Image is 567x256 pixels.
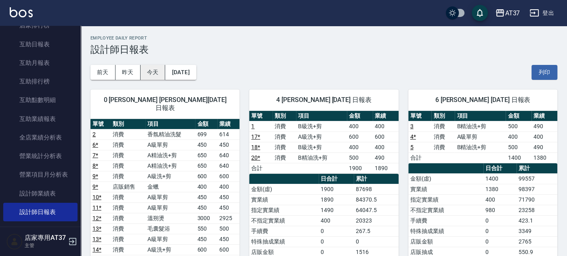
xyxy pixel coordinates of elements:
[319,184,354,194] td: 1900
[347,163,373,173] td: 1900
[408,226,483,236] td: 特殊抽成業績
[3,72,78,91] a: 互助排行榜
[296,152,347,163] td: B精油洗+剪
[373,152,399,163] td: 490
[506,111,531,121] th: 金額
[273,152,296,163] td: 消費
[111,160,145,171] td: 消費
[408,236,483,247] td: 店販金額
[10,7,33,17] img: Logo
[517,236,557,247] td: 2765
[249,111,273,121] th: 單號
[217,223,239,234] td: 500
[3,147,78,165] a: 營業統計分析表
[373,142,399,152] td: 400
[410,123,414,129] a: 3
[3,16,78,35] a: 店家排行榜
[145,213,195,223] td: 溫朔燙
[431,121,455,131] td: 消費
[195,213,217,223] td: 3000
[3,91,78,109] a: 互助點數明細
[92,131,96,137] a: 2
[217,213,239,223] td: 2925
[195,223,217,234] td: 550
[431,142,455,152] td: 消費
[195,181,217,192] td: 400
[483,173,517,184] td: 1400
[526,6,557,21] button: 登出
[3,203,78,221] a: 設計師日報表
[111,171,145,181] td: 消費
[195,202,217,213] td: 450
[249,163,273,173] td: 合計
[145,234,195,244] td: A級單剪
[373,131,399,142] td: 600
[506,121,531,131] td: 500
[354,236,398,247] td: 0
[455,131,506,142] td: A級單剪
[195,244,217,255] td: 600
[195,119,217,129] th: 金額
[354,194,398,205] td: 84370.5
[483,194,517,205] td: 400
[517,163,557,174] th: 累計
[408,152,432,163] td: 合計
[195,192,217,202] td: 450
[145,202,195,213] td: A級單剪
[145,181,195,192] td: 金蠟
[517,205,557,215] td: 23258
[111,139,145,150] td: 消費
[249,236,319,247] td: 特殊抽成業績
[354,184,398,194] td: 87698
[296,111,347,121] th: 項目
[296,131,347,142] td: A級洗+剪
[273,111,296,121] th: 類別
[455,121,506,131] td: B精油洗+剪
[249,215,319,226] td: 不指定實業績
[408,184,483,194] td: 實業績
[408,205,483,215] td: 不指定實業績
[408,173,483,184] td: 金額(虛)
[531,121,557,131] td: 490
[455,111,506,121] th: 項目
[195,171,217,181] td: 600
[195,150,217,160] td: 650
[195,129,217,139] td: 699
[483,226,517,236] td: 0
[145,171,195,181] td: A級洗+剪
[115,65,141,80] button: 昨天
[111,181,145,192] td: 店販銷售
[90,44,557,55] h3: 設計師日報表
[296,121,347,131] td: B級洗+剪
[145,150,195,160] td: A精油洗+剪
[90,65,115,80] button: 前天
[111,129,145,139] td: 消費
[111,202,145,213] td: 消費
[319,205,354,215] td: 1490
[217,171,239,181] td: 600
[3,165,78,184] a: 營業項目月分析表
[249,184,319,194] td: 金額(虛)
[141,65,166,80] button: 今天
[531,131,557,142] td: 400
[111,213,145,223] td: 消費
[3,54,78,72] a: 互助月報表
[217,234,239,244] td: 450
[506,152,531,163] td: 1400
[347,111,373,121] th: 金額
[3,110,78,128] a: 互助業績報表
[111,223,145,234] td: 消費
[217,150,239,160] td: 640
[111,234,145,244] td: 消費
[3,184,78,203] a: 設計師業績表
[354,226,398,236] td: 267.5
[373,121,399,131] td: 400
[472,5,488,21] button: save
[408,194,483,205] td: 指定實業績
[195,139,217,150] td: 450
[431,111,455,121] th: 類別
[483,163,517,174] th: 日合計
[90,35,557,41] h2: Employee Daily Report
[273,131,296,142] td: 消費
[483,184,517,194] td: 1380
